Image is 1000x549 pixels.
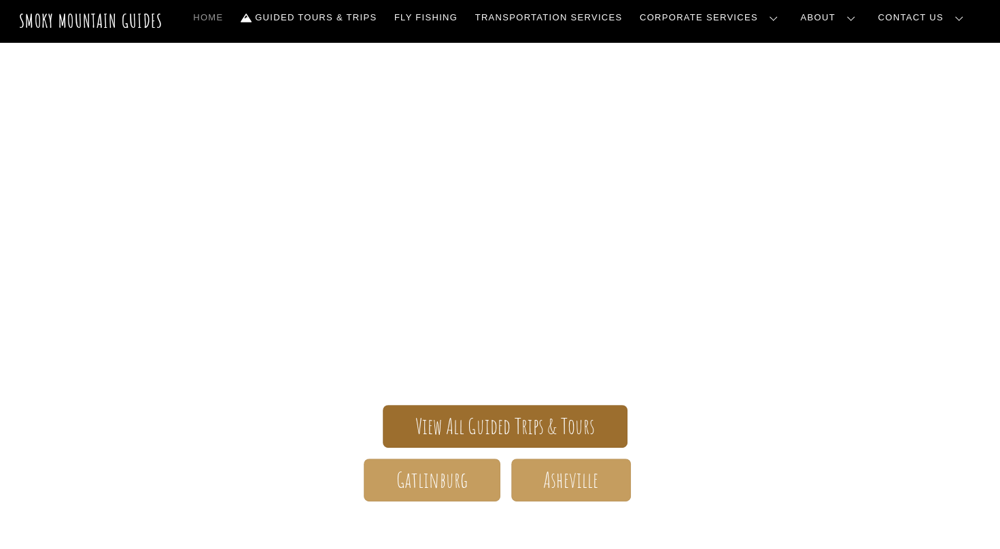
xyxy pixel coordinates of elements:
span: Asheville [543,473,598,487]
a: Asheville [511,459,631,501]
a: Smoky Mountain Guides [19,10,163,32]
a: View All Guided Trips & Tours [383,405,627,448]
span: The ONLY one-stop, full Service Guide Company for the Gatlinburg and [GEOGRAPHIC_DATA] side of th... [106,260,895,364]
span: Smoky Mountain Guides [106,192,895,260]
a: Guided Tours & Trips [235,3,382,32]
span: View All Guided Trips & Tours [415,419,596,433]
a: Transportation Services [470,3,627,32]
a: Contact Us [873,3,974,32]
a: Corporate Services [634,3,789,32]
a: Fly Fishing [389,3,463,32]
a: Home [188,3,228,32]
a: About [795,3,866,32]
a: Gatlinburg [364,459,500,501]
span: Gatlinburg [396,473,468,487]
